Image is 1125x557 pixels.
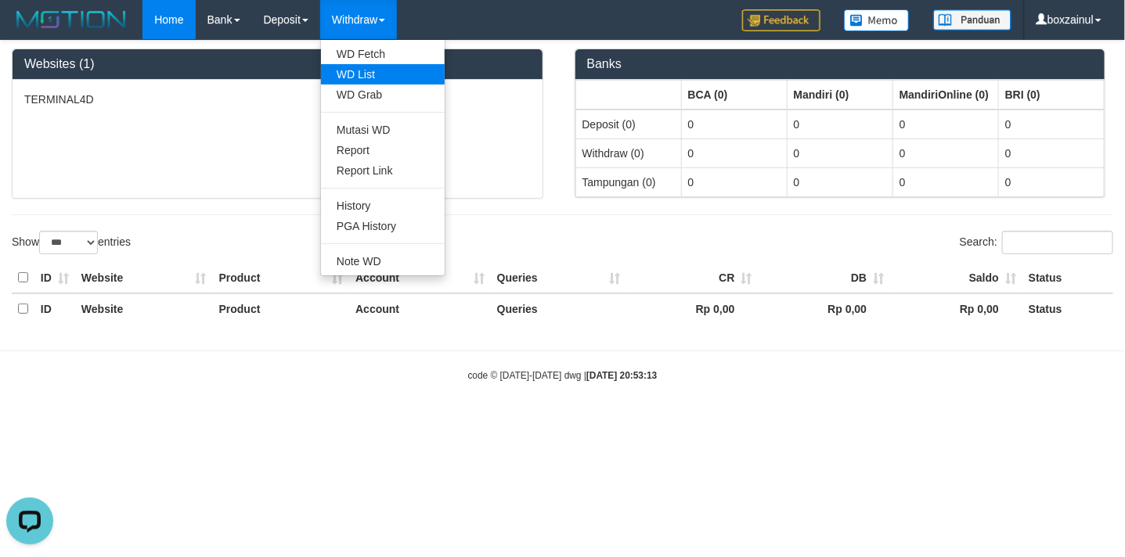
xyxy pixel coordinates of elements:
a: History [321,196,445,216]
a: WD List [321,64,445,84]
td: 0 [892,138,998,167]
td: 0 [998,138,1104,167]
th: Group: activate to sort column ascending [787,80,892,110]
th: Account [349,263,491,293]
img: MOTION_logo.png [12,8,131,31]
th: Queries [491,293,626,324]
a: Mutasi WD [321,120,445,140]
p: TERMINAL4D [24,92,531,107]
th: Rp 0,00 [890,293,1022,324]
td: Deposit (0) [575,110,681,139]
td: 0 [998,167,1104,196]
td: 0 [998,110,1104,139]
th: Website [75,263,213,293]
td: 0 [787,167,892,196]
h3: Websites (1) [24,57,531,71]
select: Showentries [39,231,98,254]
th: Queries [491,263,626,293]
a: WD Grab [321,84,445,105]
th: ID [34,293,75,324]
td: 0 [892,167,998,196]
td: 0 [787,110,892,139]
th: CR [626,263,759,293]
a: WD Fetch [321,44,445,64]
label: Show entries [12,231,131,254]
th: Account [349,293,491,324]
label: Search: [960,231,1113,254]
small: code © [DATE]-[DATE] dwg | [468,370,658,381]
th: Rp 0,00 [626,293,759,324]
th: Group: activate to sort column ascending [681,80,787,110]
td: 0 [892,110,998,139]
input: Search: [1002,231,1113,254]
strong: [DATE] 20:53:13 [586,370,657,381]
a: PGA History [321,216,445,236]
h3: Banks [587,57,1094,71]
th: DB [759,263,891,293]
td: 0 [681,138,787,167]
td: Tampungan (0) [575,167,681,196]
img: Button%20Memo.svg [844,9,910,31]
a: Report [321,140,445,160]
img: panduan.png [933,9,1011,31]
th: Product [213,293,350,324]
th: Group: activate to sort column ascending [998,80,1104,110]
th: Rp 0,00 [759,293,891,324]
a: Note WD [321,251,445,271]
td: Withdraw (0) [575,138,681,167]
th: Group: activate to sort column ascending [575,80,681,110]
th: Group: activate to sort column ascending [892,80,998,110]
th: Website [75,293,213,324]
th: Status [1022,293,1113,324]
th: ID [34,263,75,293]
a: Report Link [321,160,445,181]
td: 0 [681,110,787,139]
img: Feedback.jpg [742,9,820,31]
td: 0 [681,167,787,196]
th: Product [213,263,350,293]
th: Status [1022,263,1113,293]
button: Open LiveChat chat widget [6,6,53,53]
th: Saldo [890,263,1022,293]
td: 0 [787,138,892,167]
